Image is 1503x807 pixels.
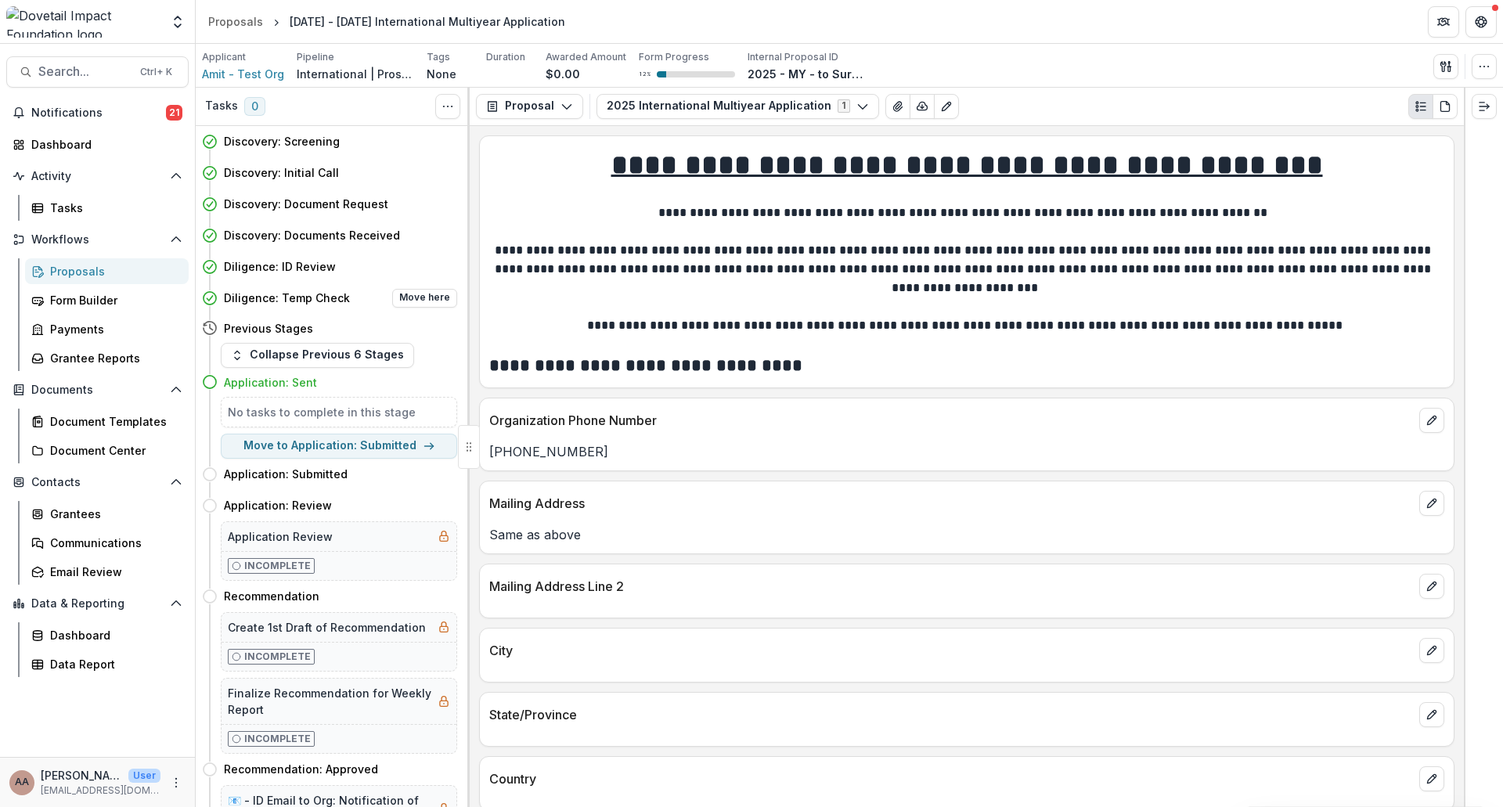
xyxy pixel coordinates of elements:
[31,384,164,397] span: Documents
[224,320,313,337] h4: Previous Stages
[25,195,189,221] a: Tasks
[50,292,176,308] div: Form Builder
[25,409,189,434] a: Document Templates
[25,258,189,284] a: Proposals
[50,413,176,430] div: Document Templates
[25,316,189,342] a: Payments
[221,434,457,459] button: Move to Application: Submitted
[748,50,838,64] p: Internal Proposal ID
[137,63,175,81] div: Ctrl + K
[202,10,269,33] a: Proposals
[6,56,189,88] button: Search...
[489,705,1413,724] p: State/Province
[224,374,317,391] h4: Application: Sent
[489,442,1444,461] p: [PHONE_NUMBER]
[1419,491,1444,516] button: edit
[228,528,333,545] h5: Application Review
[1419,408,1444,433] button: edit
[50,350,176,366] div: Grantee Reports
[224,290,350,306] h4: Diligence: Temp Check
[244,732,311,746] p: Incomplete
[486,50,525,64] p: Duration
[202,10,571,33] nav: breadcrumb
[1428,6,1459,38] button: Partners
[31,136,176,153] div: Dashboard
[489,641,1413,660] p: City
[224,466,348,482] h4: Application: Submitted
[597,94,879,119] button: 2025 International Multiyear Application1
[25,651,189,677] a: Data Report
[224,497,332,513] h4: Application: Review
[25,501,189,527] a: Grantees
[50,656,176,672] div: Data Report
[489,494,1413,513] p: Mailing Address
[489,411,1413,430] p: Organization Phone Number
[31,170,164,183] span: Activity
[6,100,189,125] button: Notifications21
[224,588,319,604] h4: Recommendation
[224,227,400,243] h4: Discovery: Documents Received
[25,287,189,313] a: Form Builder
[489,525,1444,544] p: Same as above
[167,773,186,792] button: More
[1419,638,1444,663] button: edit
[6,377,189,402] button: Open Documents
[50,321,176,337] div: Payments
[41,767,122,784] p: [PERSON_NAME] [PERSON_NAME]
[41,784,160,798] p: [EMAIL_ADDRESS][DOMAIN_NAME]
[244,97,265,116] span: 0
[25,622,189,648] a: Dashboard
[221,343,414,368] button: Collapse Previous 6 Stages
[1419,702,1444,727] button: edit
[297,66,414,82] p: International | Prospects Pipeline
[1465,6,1497,38] button: Get Help
[31,476,164,489] span: Contacts
[6,6,160,38] img: Dovetail Impact Foundation logo
[208,13,263,30] div: Proposals
[392,289,457,308] button: Move here
[15,777,29,787] div: Amit Antony Alex
[1419,766,1444,791] button: edit
[244,650,311,664] p: Incomplete
[25,438,189,463] a: Document Center
[228,404,450,420] h5: No tasks to complete in this stage
[25,559,189,585] a: Email Review
[6,164,189,189] button: Open Activity
[50,506,176,522] div: Grantees
[50,564,176,580] div: Email Review
[1408,94,1433,119] button: Plaintext view
[489,769,1413,788] p: Country
[224,761,378,777] h4: Recommendation: Approved
[934,94,959,119] button: Edit as form
[25,345,189,371] a: Grantee Reports
[224,258,336,275] h4: Diligence: ID Review
[427,50,450,64] p: Tags
[50,535,176,551] div: Communications
[202,50,246,64] p: Applicant
[25,530,189,556] a: Communications
[31,233,164,247] span: Workflows
[290,13,565,30] div: [DATE] - [DATE] International Multiyear Application
[6,131,189,157] a: Dashboard
[489,577,1413,596] p: Mailing Address Line 2
[166,105,182,121] span: 21
[167,6,189,38] button: Open entity switcher
[205,99,238,113] h3: Tasks
[244,559,311,573] p: Incomplete
[228,619,426,636] h5: Create 1st Draft of Recommendation
[6,227,189,252] button: Open Workflows
[1419,574,1444,599] button: edit
[639,50,709,64] p: Form Progress
[1433,94,1458,119] button: PDF view
[6,591,189,616] button: Open Data & Reporting
[228,685,431,718] h5: Finalize Recommendation for Weekly Report
[546,66,580,82] p: $0.00
[297,50,334,64] p: Pipeline
[1472,94,1497,119] button: Expand right
[476,94,583,119] button: Proposal
[128,769,160,783] p: User
[202,66,284,82] a: Amit - Test Org
[224,196,388,212] h4: Discovery: Document Request
[6,470,189,495] button: Open Contacts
